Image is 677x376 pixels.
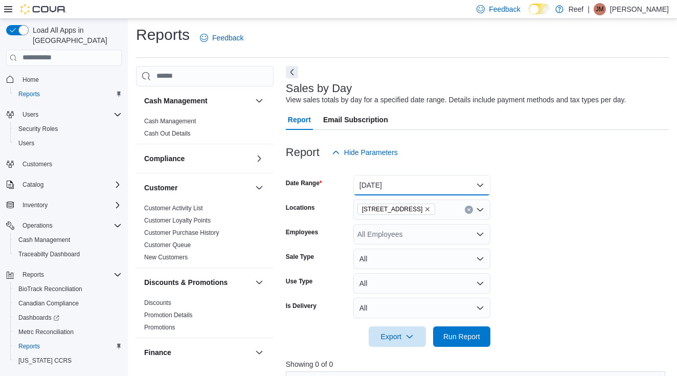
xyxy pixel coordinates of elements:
[286,95,626,105] div: View sales totals by day for a specified date range. Details include payment methods and tax type...
[22,76,39,84] span: Home
[136,115,274,144] div: Cash Management
[18,250,80,258] span: Traceabilty Dashboard
[2,198,126,212] button: Inventory
[14,123,122,135] span: Security Roles
[286,359,669,369] p: Showing 0 of 0
[286,253,314,261] label: Sale Type
[529,4,550,14] input: Dark Mode
[2,268,126,282] button: Reports
[144,299,171,306] a: Discounts
[14,326,122,338] span: Metrc Reconciliation
[10,353,126,368] button: [US_STATE] CCRS
[14,137,122,149] span: Users
[144,229,219,236] a: Customer Purchase History
[18,125,58,133] span: Security Roles
[196,28,247,48] a: Feedback
[14,137,38,149] a: Users
[14,248,122,260] span: Traceabilty Dashboard
[18,179,48,191] button: Catalog
[286,179,322,187] label: Date Range
[353,298,490,318] button: All
[18,108,42,121] button: Users
[18,328,74,336] span: Metrc Reconciliation
[529,14,529,15] span: Dark Mode
[18,108,122,121] span: Users
[144,277,228,287] h3: Discounts & Promotions
[22,160,52,168] span: Customers
[144,183,251,193] button: Customer
[20,4,66,14] img: Cova
[433,326,490,347] button: Run Report
[14,234,122,246] span: Cash Management
[10,296,126,311] button: Canadian Compliance
[476,206,484,214] button: Open list of options
[353,273,490,294] button: All
[10,247,126,261] button: Traceabilty Dashboard
[22,110,38,119] span: Users
[29,25,122,46] span: Load All Apps in [GEOGRAPHIC_DATA]
[14,355,76,367] a: [US_STATE] CCRS
[144,277,251,287] button: Discounts & Promotions
[14,88,122,100] span: Reports
[253,182,265,194] button: Customer
[253,95,265,107] button: Cash Management
[253,276,265,289] button: Discounts & Promotions
[357,204,436,215] span: 2532 Route 9 North
[144,347,251,358] button: Finance
[14,326,78,338] a: Metrc Reconciliation
[10,339,126,353] button: Reports
[18,357,72,365] span: [US_STATE] CCRS
[18,179,122,191] span: Catalog
[22,181,43,189] span: Catalog
[18,139,34,147] span: Users
[18,219,57,232] button: Operations
[569,3,584,15] p: Reef
[10,136,126,150] button: Users
[286,277,312,285] label: Use Type
[286,146,320,159] h3: Report
[2,157,126,171] button: Customers
[136,202,274,268] div: Customer
[18,73,122,86] span: Home
[344,147,398,158] span: Hide Parameters
[18,269,48,281] button: Reports
[10,87,126,101] button: Reports
[18,342,40,350] span: Reports
[18,285,82,293] span: BioTrack Reconciliation
[286,302,317,310] label: Is Delivery
[14,88,44,100] a: Reports
[14,340,122,352] span: Reports
[14,312,122,324] span: Dashboards
[362,204,423,214] span: [STREET_ADDRESS]
[144,118,196,125] a: Cash Management
[588,3,590,15] p: |
[18,199,122,211] span: Inventory
[136,25,190,45] h1: Reports
[369,326,426,347] button: Export
[253,152,265,165] button: Compliance
[10,311,126,325] a: Dashboards
[328,142,402,163] button: Hide Parameters
[18,74,43,86] a: Home
[14,297,83,309] a: Canadian Compliance
[465,206,473,214] button: Clear input
[286,204,315,212] label: Locations
[2,72,126,87] button: Home
[144,96,251,106] button: Cash Management
[594,3,606,15] div: Joe Moen
[10,325,126,339] button: Metrc Reconciliation
[10,282,126,296] button: BioTrack Reconciliation
[144,96,208,106] h3: Cash Management
[286,66,298,78] button: Next
[144,324,175,331] a: Promotions
[489,4,520,14] span: Feedback
[144,153,185,164] h3: Compliance
[22,271,44,279] span: Reports
[476,230,484,238] button: Open list of options
[14,234,74,246] a: Cash Management
[18,90,40,98] span: Reports
[144,312,193,319] a: Promotion Details
[2,178,126,192] button: Catalog
[144,153,251,164] button: Compliance
[375,326,420,347] span: Export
